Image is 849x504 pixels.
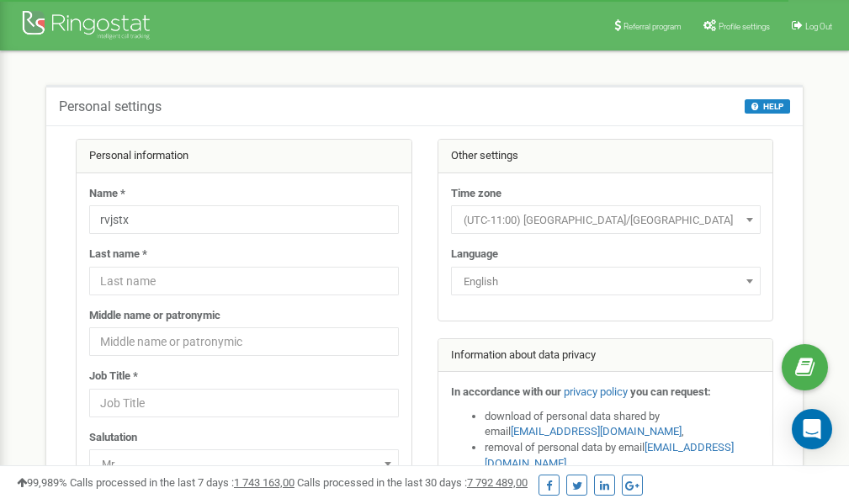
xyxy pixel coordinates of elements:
span: Referral program [623,22,682,31]
span: English [457,270,755,294]
span: Mr. [89,449,399,478]
li: download of personal data shared by email , [485,409,761,440]
u: 1 743 163,00 [234,476,294,489]
input: Last name [89,267,399,295]
span: (UTC-11:00) Pacific/Midway [457,209,755,232]
label: Last name * [89,247,147,263]
div: Other settings [438,140,773,173]
strong: you can request: [630,385,711,398]
label: Middle name or patronymic [89,308,220,324]
span: English [451,267,761,295]
span: (UTC-11:00) Pacific/Midway [451,205,761,234]
a: [EMAIL_ADDRESS][DOMAIN_NAME] [511,425,682,438]
input: Job Title [89,389,399,417]
a: privacy policy [564,385,628,398]
input: Name [89,205,399,234]
u: 7 792 489,00 [467,476,528,489]
strong: In accordance with our [451,385,561,398]
span: Mr. [95,453,393,476]
span: Calls processed in the last 30 days : [297,476,528,489]
label: Salutation [89,430,137,446]
label: Job Title * [89,369,138,385]
div: Personal information [77,140,411,173]
span: 99,989% [17,476,67,489]
li: removal of personal data by email , [485,440,761,471]
h5: Personal settings [59,99,162,114]
span: Log Out [805,22,832,31]
button: HELP [745,99,790,114]
span: Calls processed in the last 7 days : [70,476,294,489]
label: Time zone [451,186,501,202]
div: Open Intercom Messenger [792,409,832,449]
span: Profile settings [719,22,770,31]
label: Name * [89,186,125,202]
label: Language [451,247,498,263]
input: Middle name or patronymic [89,327,399,356]
div: Information about data privacy [438,339,773,373]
